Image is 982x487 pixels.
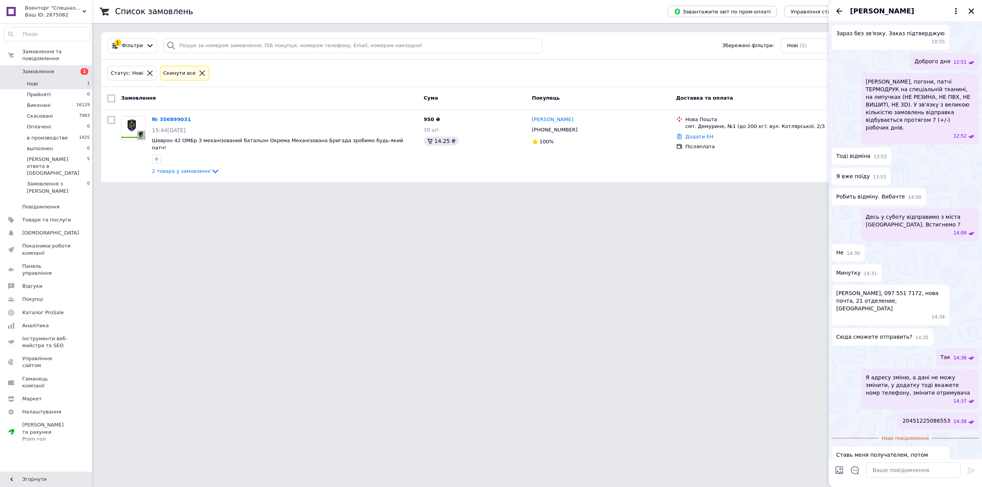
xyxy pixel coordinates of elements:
[22,203,59,210] span: Повідомлення
[866,78,974,131] span: [PERSON_NAME], погони, патчі ТЕРМОДРУК на спеціальній тканині, на липучках (НЕ РЕЗИНА, НЕ ПВХ, НЕ...
[27,91,51,98] span: Прийняті
[81,68,88,75] span: 1
[787,42,798,49] span: Нові
[932,314,945,320] span: 14:34 12.08.2025
[879,435,932,442] span: Нове повідомлення
[87,145,90,152] span: 0
[836,451,945,466] span: Ставь меня получателем, потом переадресую
[22,216,71,223] span: Товари та послуги
[953,59,967,66] span: 12:51 12.08.2025
[79,134,90,141] span: 1425
[836,333,912,341] span: Сюда сможете отправить?
[87,156,90,177] span: 5
[953,230,967,236] span: 14:09 12.08.2025
[953,133,967,139] span: 12:52 12.08.2025
[27,113,53,120] span: Скасовані
[685,143,843,150] div: Післяплата
[676,95,733,101] span: Доставка та оплата
[152,127,186,133] span: 15:44[DATE]
[22,263,71,277] span: Панель управління
[847,250,860,257] span: 14:30 12.08.2025
[953,418,967,425] span: 14:38 12.08.2025
[87,123,90,130] span: 0
[22,436,71,443] div: Prom топ
[25,5,82,11] span: Военторг "Спецназ" - лучший украинский военторг - производитель!
[685,134,713,139] a: Додати ЕН
[424,127,441,133] span: 10 шт.
[27,123,51,130] span: Оплачені
[115,7,193,16] h1: Список замовлень
[121,95,156,101] span: Замовлення
[152,168,220,174] a: 2 товара у замовленні
[22,283,42,290] span: Відгуки
[22,230,79,236] span: [DEMOGRAPHIC_DATA]
[27,156,87,177] span: [PERSON_NAME] ответа в [GEOGRAPHIC_DATA]
[836,249,844,257] span: Не
[27,102,51,109] span: Виконані
[540,139,554,144] span: 100%
[4,27,90,41] input: Пошук
[22,309,64,316] span: Каталог ProSale
[836,172,870,180] span: Я вже поїду
[532,127,578,133] span: [PHONE_NUMBER]
[932,39,945,45] span: 10:55 12.08.2025
[908,194,921,201] span: 14:00 12.08.2025
[424,116,440,122] span: 950 ₴
[87,180,90,194] span: 0
[850,6,961,16] button: [PERSON_NAME]
[903,417,951,425] span: 20451225086553
[836,30,945,37] span: Зараз без зв'язку. Заказ підтверджую
[163,38,542,53] input: Пошук за номером замовлення, ПІБ покупця, номером телефону, Email, номером накладної
[915,335,929,341] span: 14:35 12.08.2025
[22,408,61,415] span: Налаштування
[873,154,887,160] span: 13:53 12.08.2025
[79,113,90,120] span: 7983
[121,116,146,141] a: Фото товару
[22,322,49,329] span: Аналітика
[836,269,861,277] span: Минутку
[864,271,877,277] span: 14:31 12.08.2025
[836,193,905,201] span: Робить відміну. Вибачте
[152,168,211,174] span: 2 товара у замовленні
[722,42,774,49] span: Збережені фільтри:
[953,355,967,361] span: 14:36 12.08.2025
[941,353,951,361] span: Так
[873,174,886,180] span: 13:53 12.08.2025
[850,465,860,475] button: Відкрити шаблони відповідей
[685,123,843,130] div: смт. Демурине, №1 (до 200 кг): вул. Котлярської, 2/3
[836,289,945,312] span: [PERSON_NAME], 097 551 7172, нова почта, 21 отделение, [GEOGRAPHIC_DATA]
[850,6,914,16] span: [PERSON_NAME]
[836,152,870,160] span: Тоді відміна
[27,134,68,141] span: в производстве
[87,80,90,87] span: 1
[674,8,771,15] span: Завантажити звіт по пром-оплаті
[27,145,53,152] span: выполнен
[800,43,807,48] span: (1)
[835,7,844,16] button: Назад
[953,398,967,405] span: 14:37 12.08.2025
[22,355,71,369] span: Управління сайтом
[27,80,38,87] span: Нові
[784,6,855,17] button: Управління статусами
[22,68,54,75] span: Замовлення
[27,180,87,194] span: Замовлення з [PERSON_NAME]
[152,138,403,151] a: Шеврон 42 ОМБр 3 механізований батальон Окрема Механізована Бригада зробимо будь-який патч!
[22,296,43,303] span: Покупці
[162,69,198,77] div: Cкинути все
[967,7,976,16] button: Закрити
[22,421,71,443] span: [PERSON_NAME] та рахунки
[87,91,90,98] span: 0
[22,375,71,389] span: Гаманець компанії
[532,116,573,123] a: [PERSON_NAME]
[791,9,849,15] span: Управління статусами
[532,95,560,101] span: Покупець
[668,6,777,17] button: Завантажити звіт по пром-оплаті
[109,69,145,77] div: Статус: Нові
[76,102,90,109] span: 16129
[914,57,950,66] span: Доброго дня
[22,395,42,402] span: Маркет
[685,116,843,123] div: Нова Пошта
[122,42,143,49] span: Фільтри
[114,39,121,46] div: 1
